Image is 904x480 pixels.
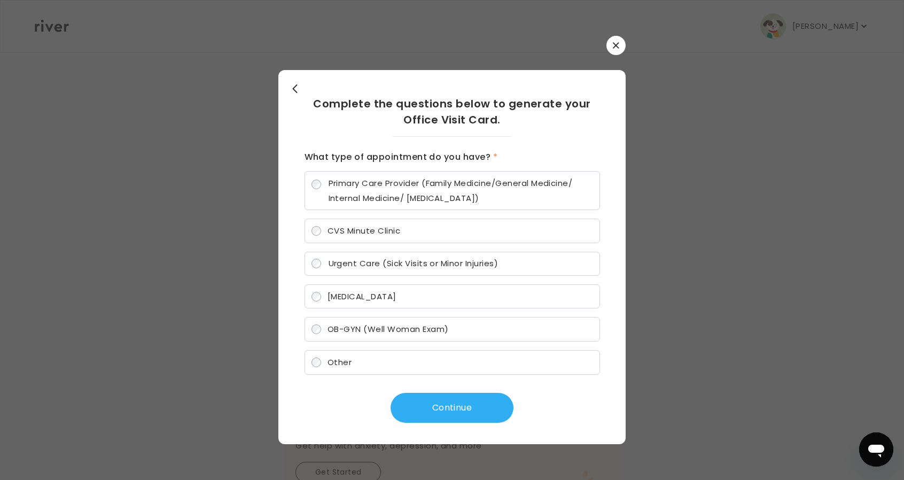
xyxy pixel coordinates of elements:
h3: What type of appointment do you have? [305,150,600,165]
span: CVS Minute Clinic [328,225,400,236]
span: [MEDICAL_DATA] [328,291,396,302]
span: OB-GYN (Well Woman Exam) [328,323,449,335]
input: Other [311,358,321,367]
input: OB-GYN (Well Woman Exam) [311,324,321,334]
span: Primary Care Provider (Family Medicine/General Medicine/ Internal Medicine/ [MEDICAL_DATA]) [329,176,593,206]
iframe: Button to launch messaging window [859,432,893,467]
button: Continue [391,393,513,423]
span: Other [328,357,352,368]
input: Urgent Care (Sick Visits or Minor Injuries) [311,259,321,268]
input: [MEDICAL_DATA] [311,292,321,301]
input: CVS Minute Clinic [311,226,321,236]
h2: Complete the questions below to generate your Office Visit Card. [305,96,600,128]
input: Primary Care Provider (Family Medicine/General Medicine/ Internal Medicine/ [MEDICAL_DATA]) [311,180,321,189]
span: Urgent Care (Sick Visits or Minor Injuries) [329,256,498,271]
